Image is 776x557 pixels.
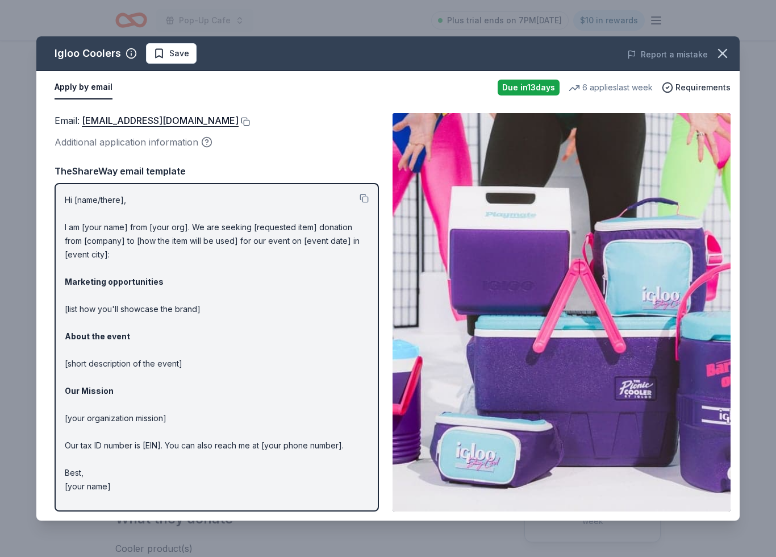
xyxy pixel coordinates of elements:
span: Requirements [675,81,731,94]
button: Apply by email [55,76,112,99]
div: Additional application information [55,135,379,149]
button: Requirements [662,81,731,94]
strong: Marketing opportunities [65,277,164,286]
div: Due in 13 days [498,80,560,95]
strong: Our Mission [65,386,114,396]
span: Email : [55,115,239,126]
button: Save [146,43,197,64]
div: 6 applies last week [569,81,653,94]
img: Image for Igloo Coolers [393,113,731,512]
div: TheShareWay email template [55,164,379,178]
p: Hi [name/there], I am [your name] from [your org]. We are seeking [requested item] donation from ... [65,193,369,493]
button: Report a mistake [627,48,708,61]
a: [EMAIL_ADDRESS][DOMAIN_NAME] [82,113,239,128]
span: Save [169,47,189,60]
strong: About the event [65,331,130,341]
div: Igloo Coolers [55,44,121,63]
